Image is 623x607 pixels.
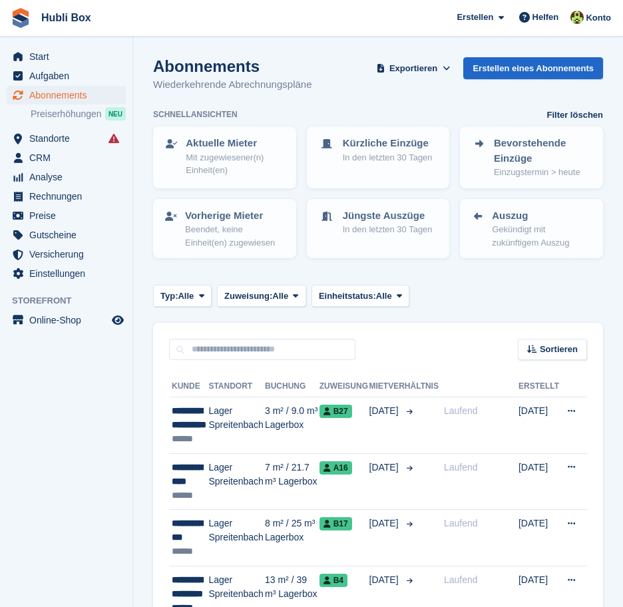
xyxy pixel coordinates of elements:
span: B17 [319,517,352,530]
span: Abonnements [29,86,109,104]
th: Zuweisung [319,376,369,397]
a: menu [7,245,126,264]
span: Analyse [29,168,109,186]
p: In den letzten 30 Tagen [343,151,433,164]
a: menu [7,148,126,167]
span: Laufend [444,405,478,416]
i: Es sind Fehler bei der Synchronisierung von Smart-Einträgen aufgetreten [108,133,119,144]
a: Vorherige Mieter Beendet, keine Einheit(en) zugewiesen [154,200,295,258]
th: Erstellt [519,376,559,397]
span: Preise [29,206,109,225]
span: Laufend [444,574,478,585]
td: Lager Spreitenbach [208,453,265,510]
p: Wiederkehrende Abrechnungspläne [153,77,312,93]
h6: Schnellansichten [153,108,238,120]
img: stora-icon-8386f47178a22dfd0bd8f6a31ec36ba5ce8667c1dd55bd0f319d3a0aa187defe.svg [11,8,31,28]
span: [DATE] [369,461,401,475]
a: menu [7,187,126,206]
a: Filter löschen [546,108,603,122]
td: Lager Spreitenbach [208,397,265,454]
a: menu [7,168,126,186]
td: [DATE] [519,510,559,566]
span: Exportieren [389,62,437,75]
a: Erstellen eines Abonnements [463,57,603,79]
a: Speisekarte [7,311,126,329]
a: Aktuelle Mieter Mit zugewiesener(n) Einheit(en) [154,128,295,185]
h1: Abonnements [153,57,312,75]
p: Bevorstehende Einzüge [494,136,591,166]
a: Preiserhöhungen NEU [31,106,126,121]
a: Vorschau-Shop [110,312,126,328]
a: menu [7,47,126,66]
span: Alle [272,290,288,303]
span: Laufend [444,518,478,528]
td: Lager Spreitenbach [208,510,265,566]
span: Typ: [160,290,178,303]
span: [DATE] [369,573,401,587]
th: Buchung [265,376,319,397]
p: Einzugstermin > heute [494,166,591,179]
span: Sortieren [540,343,578,356]
a: menu [7,226,126,244]
a: Kürzliche Einzüge In den letzten 30 Tagen [308,128,449,172]
span: Laufend [444,462,478,473]
button: Zuweisung: Alle [217,285,306,307]
p: Gekündigt mit zukünftigem Auszug [492,223,591,249]
img: Luca Space4you [570,11,584,24]
td: 3 m² / 9.0 m³ Lagerbox [265,397,319,454]
span: Konto [586,11,611,25]
span: Online-Shop [29,311,109,329]
span: Alle [376,290,392,303]
td: [DATE] [519,397,559,454]
th: Mietverhältnis [369,376,439,397]
span: Gutscheine [29,226,109,244]
span: Einstellungen [29,264,109,283]
a: menu [7,86,126,104]
span: A16 [319,461,352,475]
span: Einheitstatus: [319,290,376,303]
p: Mit zugewiesener(n) Einheit(en) [186,151,284,177]
span: Erstellen [457,11,493,24]
th: Kunde [169,376,208,397]
span: [DATE] [369,516,401,530]
span: Storefront [12,294,132,307]
span: Alle [178,290,194,303]
p: Aktuelle Mieter [186,136,284,151]
span: [DATE] [369,404,401,418]
a: menu [7,206,126,225]
a: Bevorstehende Einzüge Einzugstermin > heute [461,128,602,187]
a: Jüngste Auszüge In den letzten 30 Tagen [308,200,449,244]
td: 8 m² / 25 m³ Lagerbox [265,510,319,566]
p: Vorherige Mieter [185,208,284,224]
button: Typ: Alle [153,285,212,307]
span: CRM [29,148,109,167]
a: Hubli Box [36,7,97,29]
div: NEU [105,107,126,120]
span: Aufgaben [29,67,109,85]
td: 7 m² / 21.7 m³ Lagerbox [265,453,319,510]
span: Start [29,47,109,66]
td: [DATE] [519,453,559,510]
span: B4 [319,574,347,587]
p: In den letzten 30 Tagen [343,223,433,236]
span: Versicherung [29,245,109,264]
span: Preiserhöhungen [31,108,102,120]
th: Standort [208,376,265,397]
span: Rechnungen [29,187,109,206]
p: Jüngste Auszüge [343,208,433,224]
p: Kürzliche Einzüge [343,136,433,151]
span: Zuweisung: [224,290,272,303]
a: menu [7,67,126,85]
button: Exportieren [374,57,453,79]
span: Standorte [29,129,109,148]
a: Auszug Gekündigt mit zukünftigem Auszug [461,200,602,258]
button: Einheitstatus: Alle [311,285,410,307]
p: Beendet, keine Einheit(en) zugewiesen [185,223,284,249]
p: Auszug [492,208,591,224]
a: menu [7,129,126,148]
span: B27 [319,405,352,418]
a: menu [7,264,126,283]
span: Helfen [532,11,559,24]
